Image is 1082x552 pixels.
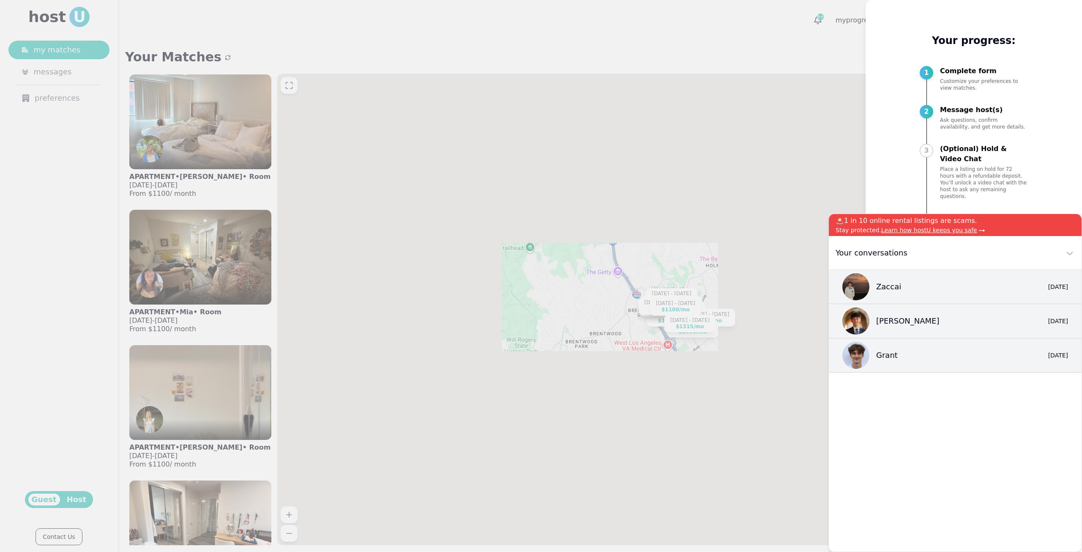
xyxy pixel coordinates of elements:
p: Place a listing on hold for 72 hours with a refundable deposit. You’ll unlock a video chat with t... [940,166,1028,200]
div: Your conversations [832,247,907,259]
p: Grant [876,349,898,361]
p: (Optional) Hold & Video Chat [940,144,1028,164]
p: Book listing [940,213,1028,223]
div: 3 [920,144,933,157]
p: Your progress: [920,34,1028,47]
img: Zaccai Ng-Posey avatar [842,273,869,300]
div: [DATE] [1041,351,1068,360]
p: Customize your preferences to view matches. [940,78,1028,91]
p: Message host(s) [940,105,1028,115]
img: Jackson Bae avatar [842,308,869,335]
p: Stay protected. [836,226,1075,234]
div: 1 [920,66,933,80]
p: Ask questions, confirm availability, and get more details. [940,117,1028,130]
div: [DATE] [1041,317,1068,325]
div: 4 [920,213,933,227]
p: Zaccai [876,281,901,293]
div: [DATE] [1041,283,1068,291]
span: Learn how hostU keeps you safe [881,227,977,233]
img: Grant Walters avatar [842,342,869,369]
p: Complete form [940,66,1028,76]
p: 🚨1 in 10 online rental listings are scams. [836,216,1075,226]
div: 2 [920,105,933,118]
p: [PERSON_NAME] [876,315,940,327]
